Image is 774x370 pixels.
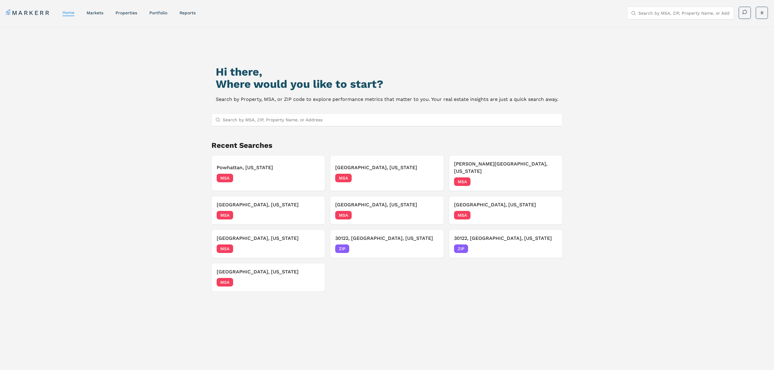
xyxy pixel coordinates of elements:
span: [DATE] [544,179,557,185]
h2: Recent Searches [211,141,563,150]
button: [GEOGRAPHIC_DATA], [US_STATE]MSA[DATE] [449,196,563,225]
a: home [62,10,74,15]
h3: [GEOGRAPHIC_DATA], [US_STATE] [454,201,557,208]
h3: [GEOGRAPHIC_DATA], [US_STATE] [217,201,320,208]
span: MSA [217,174,233,182]
h3: [GEOGRAPHIC_DATA], [US_STATE] [335,164,438,171]
button: Powhattan, [US_STATE]MSA[DATE] [211,155,325,191]
h3: [GEOGRAPHIC_DATA], [US_STATE] [217,235,320,242]
span: MSA [335,174,352,182]
span: [DATE] [544,212,557,218]
p: Search by Property, MSA, or ZIP code to explore performance metrics that matter to you. Your real... [216,95,558,104]
span: ZIP [335,244,349,253]
span: MSA [217,278,233,286]
span: MSA [454,177,470,186]
span: [DATE] [425,246,439,252]
a: reports [179,10,196,15]
span: MSA [454,211,470,219]
span: MSA [217,211,233,219]
input: Search by MSA, ZIP, Property Name, or Address [223,114,559,126]
button: [GEOGRAPHIC_DATA], [US_STATE]MSA[DATE] [211,263,325,292]
h3: 30122, [GEOGRAPHIC_DATA], [US_STATE] [454,235,557,242]
span: [DATE] [544,246,557,252]
h3: [GEOGRAPHIC_DATA], [US_STATE] [335,201,438,208]
h2: Where would you like to start? [216,78,558,90]
span: ZIP [454,244,468,253]
span: [DATE] [425,212,439,218]
span: MSA [217,244,233,253]
a: Portfolio [149,10,167,15]
a: markets [87,10,103,15]
button: [PERSON_NAME][GEOGRAPHIC_DATA], [US_STATE]MSA[DATE] [449,155,563,191]
button: [GEOGRAPHIC_DATA], [US_STATE]MSA[DATE] [211,196,325,225]
span: MSA [335,211,352,219]
span: [DATE] [306,175,320,181]
span: R [761,10,763,16]
span: [DATE] [425,175,439,181]
h3: [PERSON_NAME][GEOGRAPHIC_DATA], [US_STATE] [454,160,557,175]
button: [GEOGRAPHIC_DATA], [US_STATE]MSA[DATE] [211,229,325,258]
span: [DATE] [306,279,320,285]
a: properties [115,10,137,15]
h3: 30122, [GEOGRAPHIC_DATA], [US_STATE] [335,235,438,242]
input: Search by MSA, ZIP, Property Name, or Address [638,7,730,19]
button: 30122, [GEOGRAPHIC_DATA], [US_STATE]ZIP[DATE] [449,229,563,258]
h3: [GEOGRAPHIC_DATA], [US_STATE] [217,268,320,276]
h3: Powhattan, [US_STATE] [217,164,320,171]
button: 30122, [GEOGRAPHIC_DATA], [US_STATE]ZIP[DATE] [330,229,444,258]
span: [DATE] [306,212,320,218]
button: [GEOGRAPHIC_DATA], [US_STATE]MSA[DATE] [330,196,444,225]
h1: Hi there, [216,66,558,78]
span: [DATE] [306,246,320,252]
button: R [756,7,768,19]
a: MARKERR [6,9,50,17]
button: [GEOGRAPHIC_DATA], [US_STATE]MSA[DATE] [330,155,444,191]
